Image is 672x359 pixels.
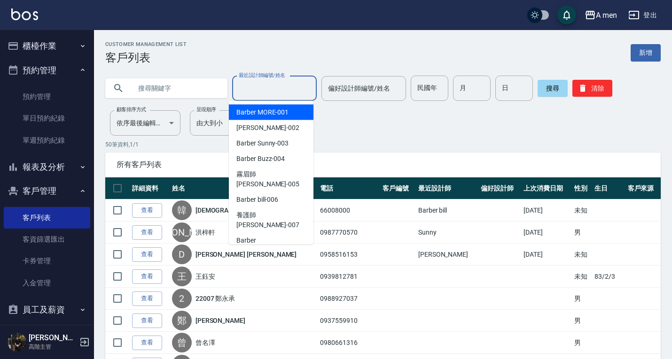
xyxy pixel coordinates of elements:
[572,288,592,310] td: 男
[195,228,215,237] a: 洪梓軒
[172,267,192,286] div: 王
[195,250,297,259] a: [PERSON_NAME] [PERSON_NAME]
[318,199,380,222] td: 66008000
[572,266,592,288] td: 未知
[132,269,162,284] a: 查看
[132,247,162,262] a: 查看
[172,244,192,264] div: D
[132,225,162,240] a: 查看
[318,266,380,288] td: 0939812781
[416,222,478,244] td: Sunny
[172,289,192,308] div: 2
[318,244,380,266] td: 0958516153
[236,210,306,230] span: 養護師 [PERSON_NAME] -007
[592,177,625,199] th: 生日
[172,200,192,220] div: 韓
[416,177,478,199] th: 最近設計師
[239,72,285,79] label: 最近設計師編號/姓名
[105,41,187,47] h2: Customer Management List
[4,298,90,322] button: 員工及薪資
[4,207,90,229] a: 客戶列表
[572,332,592,354] td: 男
[318,177,380,199] th: 電話
[236,107,289,117] span: Barber MORE -001
[625,177,661,199] th: 客戶來源
[380,177,415,199] th: 客戶編號
[318,332,380,354] td: 0980661316
[572,310,592,332] td: 男
[236,169,306,189] span: 霧眉師 [PERSON_NAME] -005
[521,177,571,199] th: 上次消費日期
[4,321,90,346] button: 商品管理
[236,154,285,164] span: Barber Buzz -004
[4,155,90,179] button: 報表及分析
[538,80,568,97] button: 搜尋
[170,177,318,199] th: 姓名
[117,160,649,169] span: 所有客戶列表
[190,110,260,136] div: 由大到小
[117,106,146,113] label: 顧客排序方式
[596,9,617,21] div: A men
[172,311,192,330] div: 鄭
[105,51,187,64] h3: 客戶列表
[4,107,90,129] a: 單日預約紀錄
[236,195,278,205] span: Barber bill -006
[4,272,90,294] a: 入金管理
[172,333,192,352] div: 曾
[196,106,216,113] label: 呈現順序
[521,199,571,222] td: [DATE]
[132,336,162,350] a: 查看
[631,44,661,61] a: 新增
[318,222,380,244] td: 0987770570
[236,123,299,133] span: [PERSON_NAME] -002
[4,250,90,272] a: 卡券管理
[4,86,90,107] a: 預約管理
[572,199,592,222] td: 未知
[236,138,289,148] span: Barber Sunny -003
[236,236,306,255] span: Barber [PERSON_NAME] -008
[132,313,162,328] a: 查看
[132,76,220,101] input: 搜尋關鍵字
[195,294,235,303] a: 22007 鄭永承
[318,288,380,310] td: 0988927037
[416,244,478,266] td: [PERSON_NAME]
[318,310,380,332] td: 0937559910
[29,343,77,351] p: 高階主管
[4,34,90,58] button: 櫃檯作業
[572,244,592,266] td: 未知
[4,58,90,83] button: 預約管理
[416,199,478,222] td: Barber bill
[478,177,521,199] th: 偏好設計師
[132,203,162,218] a: 查看
[195,272,215,281] a: 王鈺安
[521,244,571,266] td: [DATE]
[11,8,38,20] img: Logo
[581,6,621,25] button: A men
[132,291,162,306] a: 查看
[195,206,264,215] a: [DEMOGRAPHIC_DATA]
[29,333,77,343] h5: [PERSON_NAME]
[105,140,661,149] p: 50 筆資料, 1 / 1
[172,222,192,242] div: [PERSON_NAME]
[195,316,245,325] a: [PERSON_NAME]
[4,179,90,203] button: 客戶管理
[130,177,170,199] th: 詳細資料
[592,266,625,288] td: 83/2/3
[572,80,612,97] button: 清除
[4,130,90,151] a: 單週預約紀錄
[572,177,592,199] th: 性別
[625,7,661,24] button: 登出
[4,229,90,250] a: 客資篩選匯出
[8,333,26,351] img: Person
[572,222,592,244] td: 男
[110,110,180,136] div: 依序最後編輯時間
[521,222,571,244] td: [DATE]
[195,338,215,347] a: 曾名澤
[557,6,576,24] button: save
